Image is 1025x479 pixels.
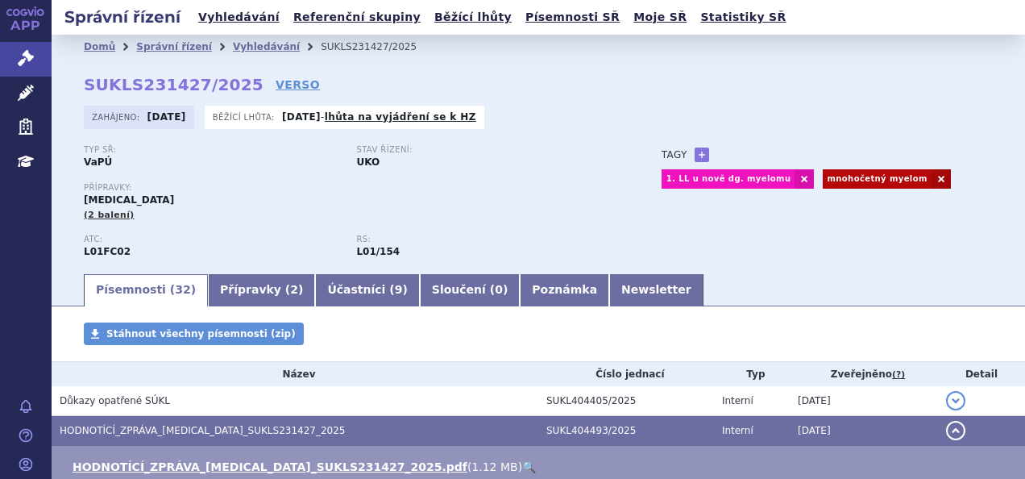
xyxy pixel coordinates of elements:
span: Stáhnout všechny písemnosti (zip) [106,328,296,339]
span: Zahájeno: [92,110,143,123]
a: Písemnosti (32) [84,274,208,306]
a: Běžící lhůty [430,6,517,28]
span: 1.12 MB [471,460,517,473]
strong: [DATE] [282,111,321,123]
span: Důkazy opatřené SÚKL [60,395,170,406]
span: [MEDICAL_DATA] [84,194,174,206]
span: Interní [722,425,753,436]
a: lhůta na vyjádření se k HZ [325,111,476,123]
td: SUKL404405/2025 [538,386,714,416]
strong: VaPÚ [84,156,112,168]
td: [DATE] [790,386,938,416]
p: Typ SŘ: [84,145,340,155]
h2: Správní řízení [52,6,193,28]
span: (2 balení) [84,210,135,220]
a: Stáhnout všechny písemnosti (zip) [84,323,304,345]
p: Stav řízení: [356,145,612,155]
a: Newsletter [609,274,703,306]
abbr: (?) [892,369,905,381]
span: 32 [175,283,190,296]
td: SUKL404493/2025 [538,416,714,446]
button: detail [946,391,965,410]
a: mnohočetný myelom [823,169,932,189]
li: SUKLS231427/2025 [321,35,438,59]
span: Běžící lhůta: [213,110,278,123]
span: 2 [290,283,298,296]
a: Písemnosti SŘ [521,6,625,28]
span: HODNOTÍCÍ_ZPRÁVA_SARCLISA_SUKLS231427_2025 [60,425,346,436]
td: [DATE] [790,416,938,446]
span: Interní [722,395,753,406]
span: 0 [495,283,503,296]
th: Název [52,362,538,386]
a: VERSO [276,77,320,93]
strong: izatuximab [356,246,400,257]
a: 🔍 [522,460,536,473]
li: ( ) [73,459,1009,475]
a: Referenční skupiny [288,6,425,28]
th: Detail [938,362,1025,386]
a: HODNOTÍCÍ_ZPRÁVA_[MEDICAL_DATA]_SUKLS231427_2025.pdf [73,460,467,473]
th: Zveřejněno [790,362,938,386]
a: Sloučení (0) [420,274,520,306]
a: Přípravky (2) [208,274,315,306]
a: Moje SŘ [629,6,691,28]
p: - [282,110,476,123]
th: Typ [714,362,790,386]
th: Číslo jednací [538,362,714,386]
strong: [DATE] [147,111,186,123]
span: 9 [395,283,403,296]
p: ATC: [84,235,340,244]
a: Správní řízení [136,41,212,52]
a: Vyhledávání [193,6,284,28]
p: Přípravky: [84,183,629,193]
a: Vyhledávání [233,41,300,52]
p: RS: [356,235,612,244]
a: Účastníci (9) [315,274,419,306]
button: detail [946,421,965,440]
a: Statistiky SŘ [695,6,791,28]
a: 1. LL u nově dg. myelomu [662,169,795,189]
a: Domů [84,41,115,52]
strong: IZATUXIMAB [84,246,131,257]
strong: SUKLS231427/2025 [84,75,264,94]
h3: Tagy [662,145,687,165]
strong: UKO [356,156,380,168]
a: + [695,148,709,162]
a: Poznámka [520,274,609,306]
